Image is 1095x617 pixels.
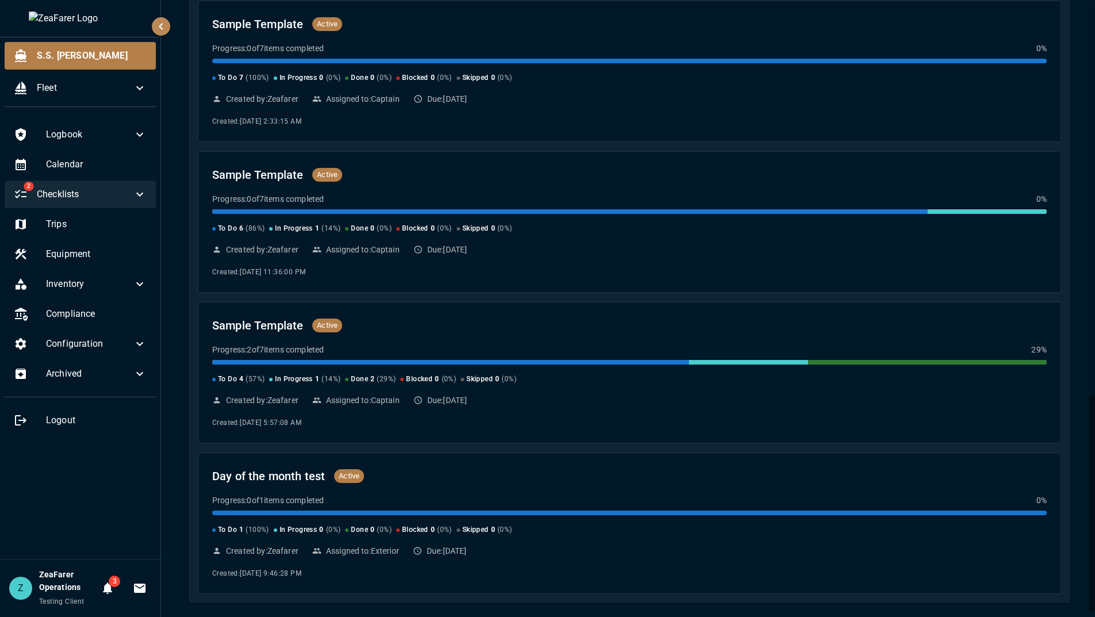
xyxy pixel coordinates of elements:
[377,223,392,235] span: ( 0 %)
[39,569,96,594] h6: ZeaFarer Operations
[5,407,156,434] div: Logout
[497,524,512,536] span: ( 0 %)
[46,367,133,381] span: Archived
[5,300,156,328] div: Compliance
[442,374,457,385] span: ( 0 %)
[1036,43,1047,54] p: 0 %
[5,210,156,238] div: Trips
[326,244,400,255] p: Assigned to: Captain
[275,374,312,385] span: In Progress
[427,93,468,105] p: Due: [DATE]
[212,193,324,205] p: Progress: 0 of 7 items completed
[431,223,435,235] span: 0
[437,524,452,536] span: ( 0 %)
[212,15,303,33] h2: Sample Template
[212,316,303,335] h2: Sample Template
[212,117,301,125] span: Created: [DATE] 2:33:15 AM
[218,223,237,235] span: To Do
[218,524,237,536] span: To Do
[239,223,243,235] span: 6
[24,182,33,191] span: 2
[321,223,340,235] span: ( 14 %)
[351,374,368,385] span: Done
[435,374,439,385] span: 0
[491,524,495,536] span: 0
[5,240,156,268] div: Equipment
[46,307,147,321] span: Compliance
[370,374,374,385] span: 2
[46,247,147,261] span: Equipment
[427,545,467,557] p: Due: [DATE]
[431,72,435,84] span: 0
[326,394,400,406] p: Assigned to: Captain
[431,524,435,536] span: 0
[212,569,301,577] span: Created: [DATE] 9:46:28 PM
[402,72,428,84] span: Blocked
[246,223,265,235] span: ( 86 %)
[239,72,243,84] span: 7
[1031,344,1046,355] p: 29 %
[5,121,156,148] div: Logbook
[312,18,342,30] span: Active
[128,577,151,600] button: Invitations
[1036,193,1047,205] p: 0 %
[406,374,432,385] span: Blocked
[402,524,428,536] span: Blocked
[96,577,119,600] button: Notifications
[5,181,156,208] div: 2Checklists
[377,374,396,385] span: ( 29 %)
[326,72,341,84] span: ( 0 %)
[462,72,489,84] span: Skipped
[437,223,452,235] span: ( 0 %)
[315,223,319,235] span: 1
[370,524,374,536] span: 0
[46,158,147,171] span: Calendar
[5,42,156,70] div: S.S. [PERSON_NAME]
[495,374,499,385] span: 0
[246,524,269,536] span: ( 100 %)
[212,344,324,355] p: Progress: 2 of 7 items completed
[315,374,319,385] span: 1
[46,413,147,427] span: Logout
[239,524,243,536] span: 1
[370,72,374,84] span: 0
[351,524,368,536] span: Done
[226,244,298,255] p: Created by: Zeafarer
[39,597,85,605] span: Testing Client
[280,524,317,536] span: In Progress
[5,330,156,358] div: Configuration
[212,495,324,506] p: Progress: 0 of 1 items completed
[46,128,133,141] span: Logbook
[212,268,305,276] span: Created: [DATE] 11:36:00 PM
[501,374,516,385] span: ( 0 %)
[326,545,399,557] p: Assigned to: Exterior
[226,545,298,557] p: Created by: Zeafarer
[46,277,133,291] span: Inventory
[5,270,156,298] div: Inventory
[312,169,342,181] span: Active
[437,72,452,84] span: ( 0 %)
[5,151,156,178] div: Calendar
[497,223,512,235] span: ( 0 %)
[275,223,312,235] span: In Progress
[37,49,147,63] span: S.S. [PERSON_NAME]
[226,93,298,105] p: Created by: Zeafarer
[370,223,374,235] span: 0
[402,223,428,235] span: Blocked
[351,72,368,84] span: Done
[466,374,493,385] span: Skipped
[212,166,303,184] h2: Sample Template
[9,577,32,600] div: Z
[319,524,323,536] span: 0
[29,12,132,25] img: ZeaFarer Logo
[334,470,364,482] span: Active
[218,72,237,84] span: To Do
[312,320,342,331] span: Active
[37,187,133,201] span: Checklists
[5,360,156,388] div: Archived
[46,337,133,351] span: Configuration
[377,72,392,84] span: ( 0 %)
[212,419,301,427] span: Created: [DATE] 5:57:08 AM
[239,374,243,385] span: 4
[326,524,341,536] span: ( 0 %)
